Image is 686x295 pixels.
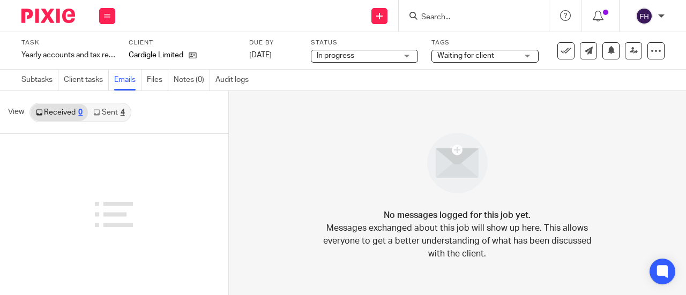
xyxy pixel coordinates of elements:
[249,39,297,47] label: Due by
[21,50,115,60] div: Yearly accounts and tax return - Automatic - December 2024
[249,51,272,59] span: [DATE]
[636,7,653,25] img: svg%3E
[21,39,115,47] label: Task
[78,109,83,116] div: 0
[64,70,109,90] a: Client tasks
[420,126,495,200] img: image
[31,104,88,121] a: Received0
[311,39,418,47] label: Status
[21,70,58,90] a: Subtasks
[88,104,130,121] a: Sent4
[121,109,125,116] div: 4
[21,9,75,23] img: Pixie
[315,222,599,260] p: Messages exchanged about this job will show up here. This allows everyone to get a better underst...
[437,52,494,59] span: Waiting for client
[384,209,531,222] h4: No messages logged for this job yet.
[431,39,539,47] label: Tags
[129,39,236,47] label: Client
[129,50,183,60] p: Cardigle Limited
[21,50,115,60] div: Yearly accounts and tax return - Automatic - [DATE]
[215,70,254,90] a: Audit logs
[114,70,141,90] a: Emails
[8,107,24,118] span: View
[147,70,168,90] a: Files
[174,70,210,90] a: Notes (0)
[317,52,354,59] span: In progress
[420,13,517,22] input: Search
